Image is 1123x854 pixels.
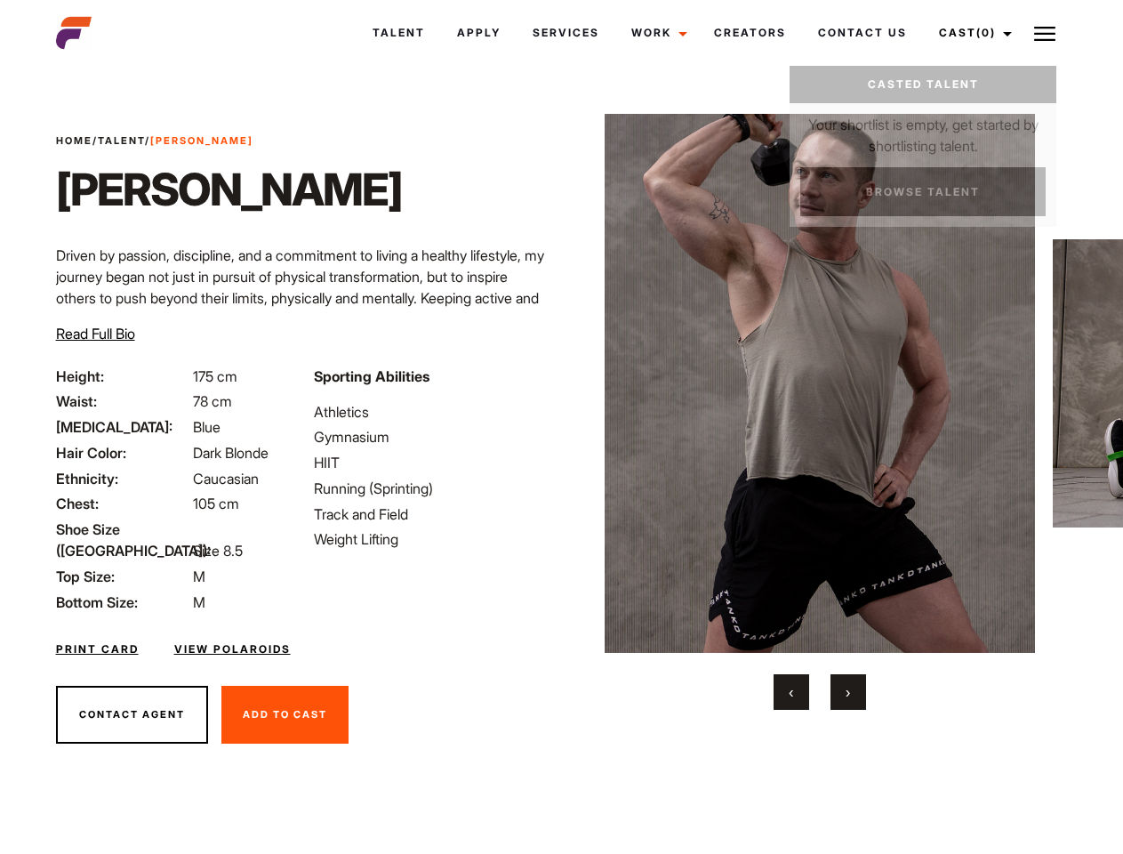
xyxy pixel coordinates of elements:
[56,641,139,657] a: Print Card
[800,167,1046,216] a: Browse Talent
[56,519,189,561] span: Shoe Size ([GEOGRAPHIC_DATA]):
[193,568,205,585] span: M
[790,66,1056,103] a: Casted Talent
[56,325,135,342] span: Read Full Bio
[314,528,550,550] li: Weight Lifting
[56,493,189,514] span: Chest:
[193,542,243,560] span: Size 8.5
[1034,23,1055,44] img: Burger icon
[193,418,221,436] span: Blue
[56,592,189,613] span: Bottom Size:
[221,686,349,745] button: Add To Cast
[193,593,205,611] span: M
[976,26,996,39] span: (0)
[517,9,615,57] a: Services
[314,401,550,423] li: Athletics
[56,133,253,149] span: / /
[314,452,550,473] li: HIIT
[56,323,135,344] button: Read Full Bio
[314,367,429,385] strong: Sporting Abilities
[615,9,698,57] a: Work
[56,245,551,351] p: Driven by passion, discipline, and a commitment to living a healthy lifestyle, my journey began n...
[56,163,402,216] h1: [PERSON_NAME]
[314,504,550,525] li: Track and Field
[56,686,208,745] button: Contact Agent
[193,495,239,512] span: 105 cm
[314,426,550,447] li: Gymnasium
[56,366,189,387] span: Height:
[243,708,327,721] span: Add To Cast
[150,134,253,147] strong: [PERSON_NAME]
[193,392,232,410] span: 78 cm
[56,134,92,147] a: Home
[193,470,259,487] span: Caucasian
[789,683,793,701] span: Previous
[56,566,189,587] span: Top Size:
[357,9,441,57] a: Talent
[698,9,802,57] a: Creators
[56,468,189,489] span: Ethnicity:
[98,134,145,147] a: Talent
[193,367,237,385] span: 175 cm
[193,444,269,462] span: Dark Blonde
[56,391,189,412] span: Waist:
[441,9,517,57] a: Apply
[314,478,550,499] li: Running (Sprinting)
[923,9,1023,57] a: Cast(0)
[174,641,291,657] a: View Polaroids
[802,9,923,57] a: Contact Us
[790,103,1056,157] p: Your shortlist is empty, get started by shortlisting talent.
[56,442,189,463] span: Hair Color:
[56,15,92,51] img: cropped-aefm-brand-fav-22-square.png
[56,416,189,438] span: [MEDICAL_DATA]:
[846,683,850,701] span: Next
